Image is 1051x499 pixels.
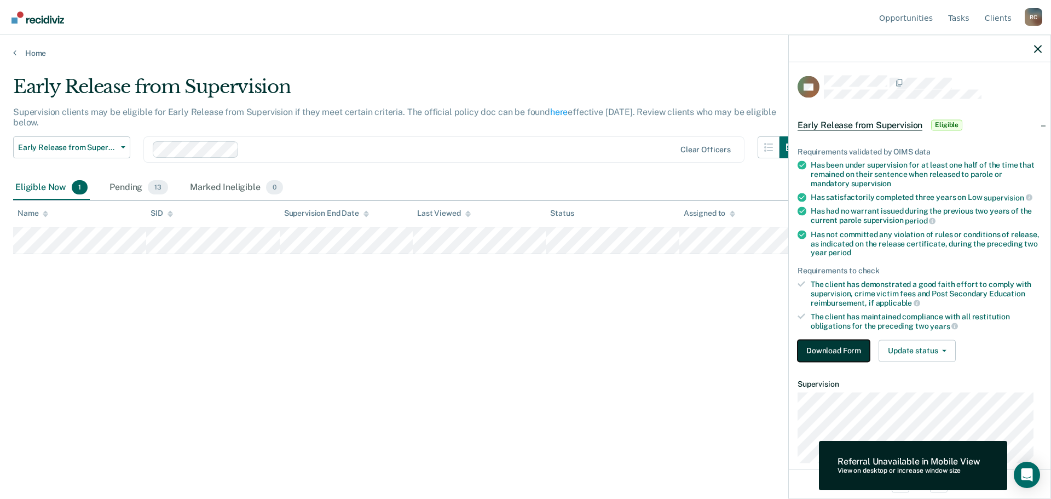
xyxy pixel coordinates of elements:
[931,119,962,130] span: Eligible
[550,209,574,218] div: Status
[684,209,735,218] div: Assigned to
[811,230,1042,257] div: Has not committed any violation of rules or conditions of release, as indicated on the release ce...
[905,216,935,225] span: period
[798,119,922,130] span: Early Release from Supervision
[811,312,1042,331] div: The client has maintained compliance with all restitution obligations for the preceding two
[798,147,1042,156] div: Requirements validated by OIMS data
[851,179,891,187] span: supervision
[18,209,48,218] div: Name
[680,145,731,154] div: Clear officers
[284,209,369,218] div: Supervision End Date
[1025,8,1042,26] button: Profile dropdown button
[13,176,90,200] div: Eligible Now
[188,176,285,200] div: Marked Ineligible
[798,379,1042,388] dt: Supervision
[789,469,1050,498] div: 1 / 1
[11,12,64,24] img: Recidiviz
[1014,462,1040,488] div: Open Intercom Messenger
[838,467,980,475] div: View on desktop or increase window size
[876,299,920,307] span: applicable
[798,266,1042,276] div: Requirements to check
[879,340,956,362] button: Update status
[789,107,1050,142] div: Early Release from SupervisionEligible
[266,180,283,194] span: 0
[1025,8,1042,26] div: R C
[811,192,1042,202] div: Has satisfactorily completed three years on Low
[417,209,470,218] div: Last Viewed
[13,107,776,128] p: Supervision clients may be eligible for Early Release from Supervision if they meet certain crite...
[811,207,1042,225] div: Has had no warrant issued during the previous two years of the current parole supervision
[13,48,1038,58] a: Home
[148,180,168,194] span: 13
[13,76,801,107] div: Early Release from Supervision
[798,340,870,362] button: Download Form
[984,193,1032,202] span: supervision
[811,279,1042,307] div: The client has demonstrated a good faith effort to comply with supervision, crime victim fees and...
[18,143,117,152] span: Early Release from Supervision
[550,107,568,117] a: here
[838,456,980,467] div: Referral Unavailable in Mobile View
[811,160,1042,188] div: Has been under supervision for at least one half of the time that remained on their sentence when...
[828,248,851,257] span: period
[72,180,88,194] span: 1
[930,322,958,330] span: years
[151,209,173,218] div: SID
[798,340,874,362] a: Navigate to form link
[107,176,170,200] div: Pending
